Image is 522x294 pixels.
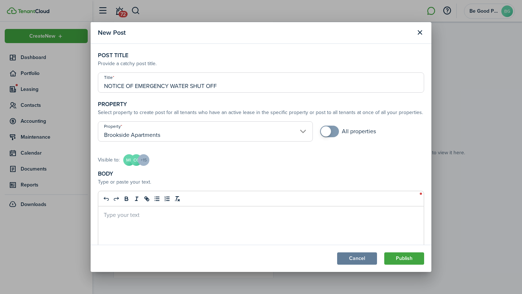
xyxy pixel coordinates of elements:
button: Publish [384,252,424,265]
p: Type or paste your text. [98,178,424,186]
button: italic [132,194,142,203]
h4: Post title [98,51,424,60]
button: clean [172,194,182,203]
button: Close modal [414,26,426,39]
button: bold [121,194,132,203]
button: redo: redo [111,194,121,203]
modal-title: New Post [98,26,412,40]
avatar-text: MP [123,154,135,166]
button: list: bullet [152,194,162,203]
avatar-counter: +15 [138,154,149,166]
p: Select property to create post for all tenants who have an active lease in the specific property ... [98,109,424,116]
button: Cancel [337,252,377,265]
div: Visible to: [98,154,424,166]
h4: Body [98,169,424,178]
button: link [142,194,152,203]
button: list: ordered [162,194,172,203]
button: undo: undo [101,194,111,203]
h4: Property [98,100,424,109]
p: Provide a catchy post title. [98,60,424,67]
avatar-text: CG [130,154,142,166]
